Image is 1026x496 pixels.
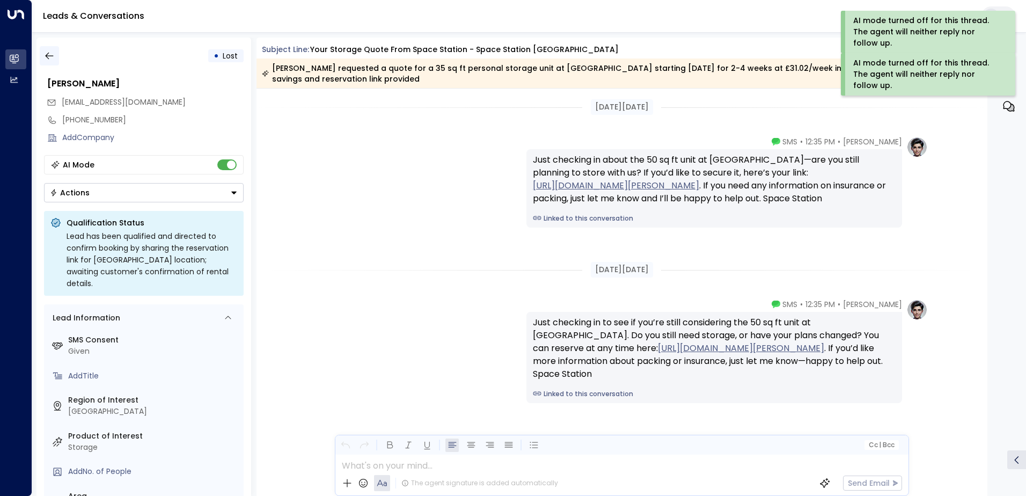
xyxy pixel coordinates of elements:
span: 12:35 PM [805,136,835,147]
a: Linked to this conversation [533,214,896,223]
span: Subject Line: [262,44,309,55]
div: AI mode turned off for this thread. The agent will neither reply nor follow up. [853,57,1001,91]
span: • [838,136,840,147]
span: • [800,136,803,147]
span: Cc Bcc [868,441,894,449]
div: [PHONE_NUMBER] [62,114,244,126]
button: Redo [357,439,371,452]
div: Given [68,346,239,357]
div: [PERSON_NAME] [47,77,244,90]
div: Just checking in about the 50 sq ft unit at [GEOGRAPHIC_DATA]—are you still planning to store wit... [533,154,896,205]
div: Button group with a nested menu [44,183,244,202]
div: [PERSON_NAME] requested a quote for a 35 sq ft personal storage unit at [GEOGRAPHIC_DATA] startin... [262,63,930,84]
p: Qualification Status [67,217,237,228]
div: [DATE][DATE] [591,262,653,278]
div: AddTitle [68,370,239,382]
a: Leads & Conversations [43,10,144,22]
div: Storage [68,442,239,453]
div: Lead Information [49,312,120,324]
a: [URL][DOMAIN_NAME][PERSON_NAME] [658,342,824,355]
span: [EMAIL_ADDRESS][DOMAIN_NAME] [62,97,186,107]
button: Actions [44,183,244,202]
div: [GEOGRAPHIC_DATA] [68,406,239,417]
div: AI mode turned off for this thread. The agent will neither reply nor follow up. [853,15,1001,49]
span: • [800,299,803,310]
span: SMS [782,299,797,310]
span: e.mitch1906@gmail.com [62,97,186,108]
button: Cc|Bcc [864,440,898,450]
span: SMS [782,136,797,147]
div: Actions [50,188,90,198]
div: AddNo. of People [68,466,239,477]
div: AI Mode [63,159,94,170]
span: • [838,299,840,310]
a: [URL][DOMAIN_NAME][PERSON_NAME] [533,179,699,192]
div: [DATE][DATE] [591,99,653,115]
label: Region of Interest [68,395,239,406]
span: [PERSON_NAME] [843,136,902,147]
div: Your storage quote from Space Station - Space Station [GEOGRAPHIC_DATA] [310,44,619,55]
label: SMS Consent [68,334,239,346]
span: | [879,441,881,449]
div: The agent signature is added automatically [401,478,558,488]
span: Lost [223,50,238,61]
img: profile-logo.png [906,136,928,158]
span: [PERSON_NAME] [843,299,902,310]
a: Linked to this conversation [533,389,896,399]
div: • [214,46,219,65]
img: profile-logo.png [906,299,928,320]
div: Just checking in to see if you’re still considering the 50 sq ft unit at [GEOGRAPHIC_DATA]. Do yo... [533,316,896,381]
div: Lead has been qualified and directed to confirm booking by sharing the reservation link for [GEOG... [67,230,237,289]
label: Product of Interest [68,431,239,442]
button: Undo [339,439,352,452]
span: 12:35 PM [805,299,835,310]
div: AddCompany [62,132,244,143]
